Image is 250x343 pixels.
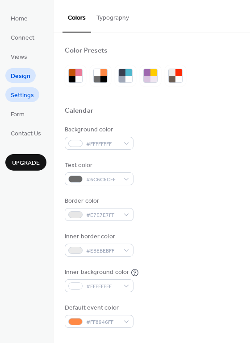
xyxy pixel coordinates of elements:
[65,125,132,135] div: Background color
[11,129,41,139] span: Contact Us
[86,139,119,149] span: #FFFFFFFF
[5,49,33,64] a: Views
[65,232,132,241] div: Inner border color
[86,246,119,256] span: #EBEBEBFF
[65,46,108,56] div: Color Presets
[5,11,33,25] a: Home
[11,72,30,81] span: Design
[5,126,46,140] a: Contact Us
[5,87,39,102] a: Settings
[5,154,46,171] button: Upgrade
[65,161,132,170] div: Text color
[11,91,34,100] span: Settings
[65,196,132,206] div: Border color
[86,282,119,291] span: #FFFFFFFF
[86,175,119,184] span: #6C6C6CFF
[86,318,119,327] span: #FF8946FF
[5,68,36,83] a: Design
[65,303,132,313] div: Default event color
[11,33,34,43] span: Connect
[5,106,30,121] a: Form
[5,30,40,45] a: Connect
[12,159,40,168] span: Upgrade
[65,106,93,116] div: Calendar
[86,211,119,220] span: #E7E7E7FF
[65,268,129,277] div: Inner background color
[11,53,27,62] span: Views
[11,110,25,119] span: Form
[11,14,28,24] span: Home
